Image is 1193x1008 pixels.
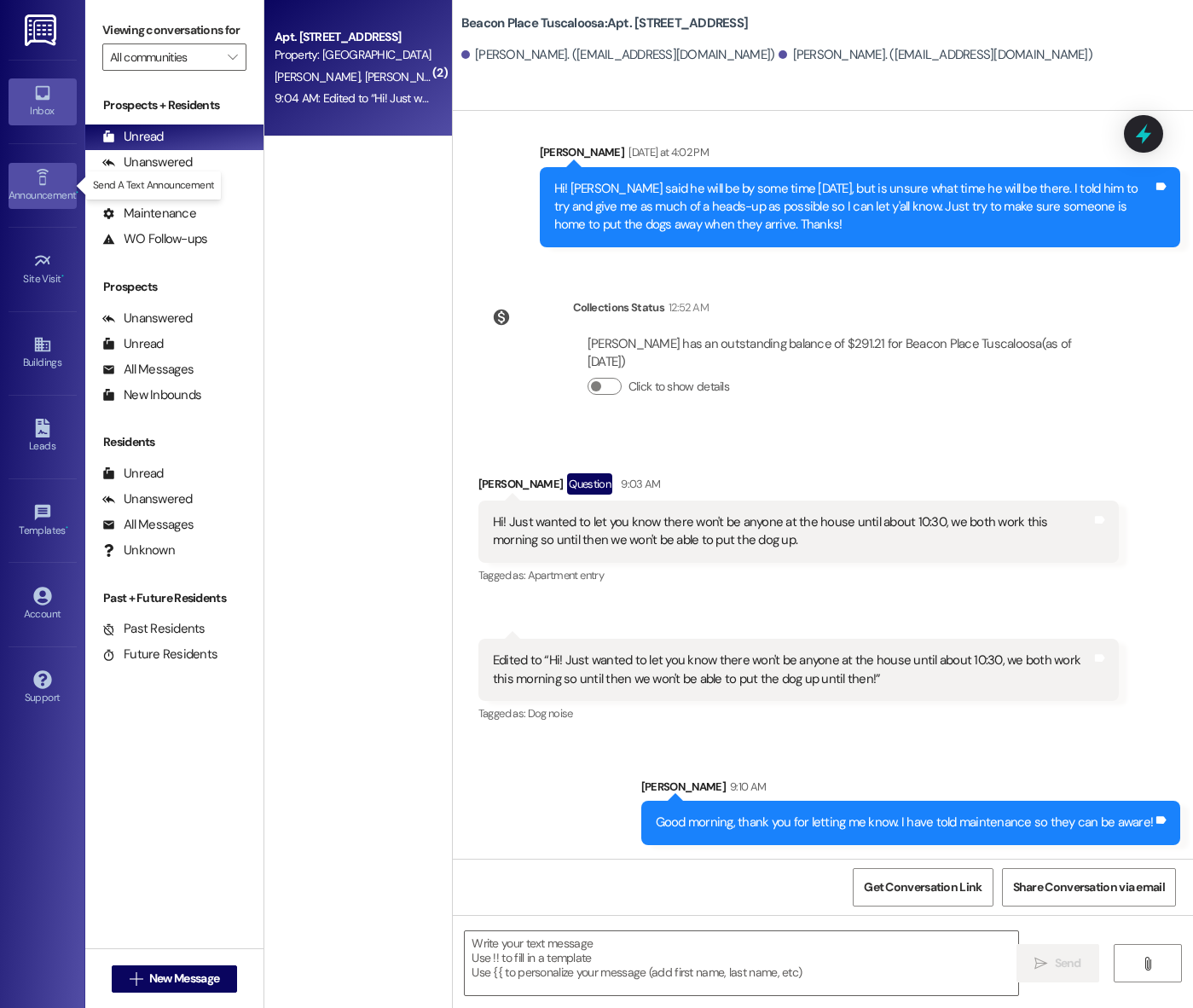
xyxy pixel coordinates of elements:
[275,28,432,46] div: Apt. [STREET_ADDRESS]
[624,143,709,161] div: [DATE] at 4:02 PM
[130,972,142,986] i: 
[478,563,1119,588] div: Tagged as:
[85,96,264,114] div: Prospects + Residents
[9,330,77,376] a: Buildings
[726,778,766,796] div: 9:10 AM
[85,433,264,451] div: Residents
[573,298,664,316] div: Collections Status
[102,646,217,663] div: Future Residents
[25,14,60,46] img: ResiDesk Logo
[275,69,365,84] span: [PERSON_NAME]
[478,473,1119,501] div: [PERSON_NAME]
[61,270,64,282] span: •
[664,298,709,316] div: 12:52 AM
[628,378,729,396] label: Click to show details
[656,814,1154,831] div: Good morning, thank you for letting me know. I have told maintenance so they can be aware!
[1141,957,1154,970] i: 
[102,516,194,534] div: All Messages
[641,778,1181,802] div: [PERSON_NAME]
[102,335,164,353] div: Unread
[228,50,237,64] i: 
[617,475,660,493] div: 9:03 AM
[540,143,1180,167] div: [PERSON_NAME]
[102,17,246,43] label: Viewing conversations for
[110,43,219,71] input: All communities
[364,69,449,84] span: [PERSON_NAME]
[93,178,215,193] p: Send A Text Announcement
[779,46,1092,64] div: [PERSON_NAME]. ([EMAIL_ADDRESS][DOMAIN_NAME])
[9,246,77,293] a: Site Visit •
[76,187,78,199] span: •
[588,335,1104,372] div: [PERSON_NAME] has an outstanding balance of $291.21 for Beacon Place Tuscaloosa (as of [DATE])
[102,128,164,146] div: Unread
[478,701,1119,726] div: Tagged as:
[1013,878,1165,896] span: Share Conversation via email
[493,513,1092,550] div: Hi! Just wanted to let you know there won't be anyone at the house until about 10:30, we both wor...
[554,180,1153,235] div: Hi! [PERSON_NAME] said he will be by some time [DATE], but is unsure what time he will be there. ...
[102,386,201,404] div: New Inbounds
[567,473,612,495] div: Question
[9,665,77,711] a: Support
[1016,944,1099,982] button: Send
[9,498,77,544] a: Templates •
[85,589,264,607] div: Past + Future Residents
[102,205,196,223] div: Maintenance
[102,465,164,483] div: Unread
[112,965,238,993] button: New Message
[66,522,68,534] span: •
[528,568,604,582] span: Apartment entry
[1034,957,1047,970] i: 
[1002,868,1176,907] button: Share Conversation via email
[102,154,193,171] div: Unanswered
[85,278,264,296] div: Prospects
[528,706,573,721] span: Dog noise
[1055,954,1081,972] span: Send
[102,230,207,248] div: WO Follow-ups
[461,46,775,64] div: [PERSON_NAME]. ([EMAIL_ADDRESS][DOMAIN_NAME])
[853,868,993,907] button: Get Conversation Link
[9,414,77,460] a: Leads
[102,490,193,508] div: Unanswered
[9,582,77,628] a: Account
[102,310,193,327] div: Unanswered
[149,970,219,988] span: New Message
[9,78,77,125] a: Inbox
[275,46,432,64] div: Property: [GEOGRAPHIC_DATA] [GEOGRAPHIC_DATA]
[102,361,194,379] div: All Messages
[493,652,1092,688] div: Edited to “Hi! Just wanted to let you know there won't be anyone at the house until about 10:30, ...
[461,14,748,32] b: Beacon Place Tuscaloosa: Apt. [STREET_ADDRESS]
[864,878,982,896] span: Get Conversation Link
[102,620,206,638] div: Past Residents
[102,542,175,559] div: Unknown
